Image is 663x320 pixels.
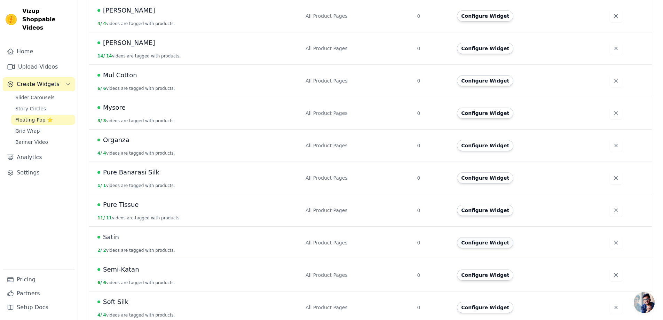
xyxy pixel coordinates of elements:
[97,106,100,109] span: Live Published
[306,207,409,214] div: All Product Pages
[610,42,622,55] button: Delete widget
[97,215,181,221] button: 11/ 11videos are tagged with products.
[11,137,75,147] a: Banner Video
[3,77,75,91] button: Create Widgets
[457,237,513,248] button: Configure Widget
[106,54,112,58] span: 14
[103,38,155,48] span: [PERSON_NAME]
[97,216,105,220] span: 11 /
[457,302,513,313] button: Configure Widget
[97,183,102,188] span: 1 /
[97,280,102,285] span: 6 /
[103,313,106,318] span: 4
[103,103,126,112] span: Mysore
[103,265,139,274] span: Semi-Katan
[97,171,100,174] span: Live Published
[103,200,139,210] span: Pure Tissue
[3,45,75,58] a: Home
[6,14,17,25] img: Vizup
[97,21,175,26] button: 4/ 4videos are tagged with products.
[610,204,622,217] button: Delete widget
[413,97,453,129] td: 0
[97,41,100,44] span: Live Published
[457,172,513,184] button: Configure Widget
[610,269,622,281] button: Delete widget
[306,304,409,311] div: All Product Pages
[3,166,75,180] a: Settings
[457,43,513,54] button: Configure Widget
[103,167,159,177] span: Pure Banarasi Silk
[97,301,100,303] span: Live Published
[3,287,75,301] a: Partners
[306,77,409,84] div: All Product Pages
[610,139,622,152] button: Delete widget
[15,94,55,101] span: Slider Carousels
[413,162,453,194] td: 0
[11,126,75,136] a: Grid Wrap
[306,239,409,246] div: All Product Pages
[97,203,100,206] span: Live Published
[97,268,100,271] span: Live Published
[97,118,175,124] button: 3/ 3videos are tagged with products.
[306,272,409,279] div: All Product Pages
[103,248,106,253] span: 2
[97,139,100,141] span: Live Published
[97,312,175,318] button: 4/ 4videos are tagged with products.
[3,273,75,287] a: Pricing
[457,75,513,86] button: Configure Widget
[103,232,119,242] span: Satin
[103,297,128,307] span: Soft Silk
[610,172,622,184] button: Delete widget
[97,236,100,239] span: Live Published
[610,75,622,87] button: Delete widget
[457,205,513,216] button: Configure Widget
[457,10,513,22] button: Configure Widget
[11,115,75,125] a: Floating-Pop ⭐
[97,248,102,253] span: 2 /
[97,248,175,253] button: 2/ 2videos are tagged with products.
[103,280,106,285] span: 6
[97,151,102,156] span: 4 /
[306,45,409,52] div: All Product Pages
[413,129,453,162] td: 0
[97,86,175,91] button: 6/ 6videos are tagged with products.
[610,236,622,249] button: Delete widget
[15,139,48,146] span: Banner Video
[306,142,409,149] div: All Product Pages
[15,105,46,112] span: Story Circles
[11,93,75,102] a: Slider Carousels
[413,64,453,97] td: 0
[103,6,155,15] span: [PERSON_NAME]
[103,135,129,145] span: Organza
[457,140,513,151] button: Configure Widget
[306,174,409,181] div: All Product Pages
[610,301,622,314] button: Delete widget
[22,7,72,32] span: Vizup Shoppable Videos
[103,183,106,188] span: 1
[97,183,175,188] button: 1/ 1videos are tagged with products.
[97,118,102,123] span: 3 /
[103,70,137,80] span: Mul Cotton
[97,150,175,156] button: 4/ 4videos are tagged with products.
[103,118,106,123] span: 3
[97,74,100,77] span: Live Published
[97,9,100,12] span: Live Published
[103,86,106,91] span: 6
[15,127,40,134] span: Grid Wrap
[3,301,75,314] a: Setup Docs
[457,270,513,281] button: Configure Widget
[610,10,622,22] button: Delete widget
[97,313,102,318] span: 4 /
[97,21,102,26] span: 4 /
[103,21,106,26] span: 4
[97,53,181,59] button: 14/ 14videos are tagged with products.
[103,151,106,156] span: 4
[457,108,513,119] button: Configure Widget
[413,259,453,291] td: 0
[306,110,409,117] div: All Product Pages
[97,86,102,91] span: 6 /
[634,292,655,313] a: Open chat
[17,80,60,88] span: Create Widgets
[11,104,75,114] a: Story Circles
[610,107,622,119] button: Delete widget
